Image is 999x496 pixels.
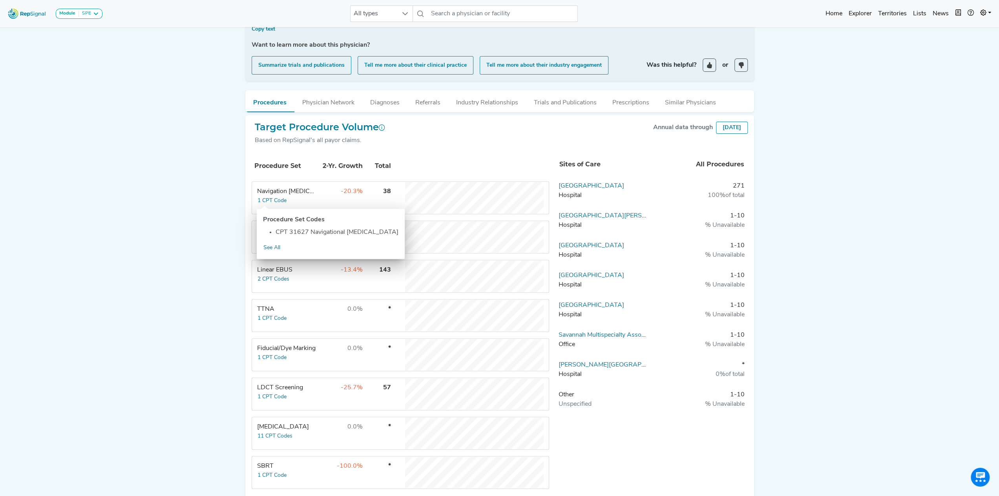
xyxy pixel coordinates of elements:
td: 1-10 [652,271,748,294]
th: All Procedures [652,151,747,177]
button: 11 CPT Codes [257,432,293,441]
a: [GEOGRAPHIC_DATA] [559,243,624,249]
span: or [722,60,728,70]
button: Intel Book [952,6,964,22]
button: 1 CPT Code [257,196,287,205]
span: -100.0% [337,463,363,469]
div: of total [655,370,745,379]
button: 1 CPT Code [257,392,287,401]
div: Office [559,340,648,349]
td: Memorial Health Meadows Hospital [555,211,652,235]
th: 2-Yr. Growth [313,153,364,179]
li: CPT 31627 Navigational [MEDICAL_DATA] [276,228,398,237]
div: SPE [79,11,91,17]
td: Savannah Multispecialty Associates, LLC [555,330,652,354]
span: Want to learn more about this physician? [247,40,752,50]
span: Was this helpful? [647,60,696,70]
button: 1 CPT Code [257,314,287,323]
a: Home [822,6,846,22]
div: Hospital [559,310,648,319]
button: Procedures [245,90,294,112]
div: Hospital [559,250,648,260]
a: Lists [910,6,930,22]
span: -13.4% [341,267,363,273]
span: -20.3% [341,188,363,195]
span: 100% [707,192,725,199]
td: Memorial Health University Medical Center [555,181,652,205]
div: % Unavailable [655,310,745,319]
div: Hospital [559,221,648,230]
td: 1-10 [652,301,748,324]
span: 38 [383,188,391,195]
th: Procedure Set [253,153,312,179]
button: Copy text [252,25,275,33]
button: Prescriptions [605,90,657,111]
div: Linear EBUS [257,265,316,275]
th: Sites of Care [556,151,652,177]
a: [GEOGRAPHIC_DATA] [559,272,624,279]
a: See All [263,243,281,252]
a: News [930,6,952,22]
div: Hospital [559,370,648,379]
button: Tell me more about their industry engagement [480,56,608,75]
div: TTNA [257,305,316,314]
th: Total [365,153,392,179]
div: LDCT Screening [257,383,316,392]
div: % Unavailable [655,340,745,349]
div: % Unavailable [655,221,745,230]
input: Search a physician or facility [428,5,578,22]
div: % Unavailable [655,399,745,409]
div: [DATE] [716,122,748,134]
span: -25.7% [341,385,363,391]
button: Summarize trials and publications [252,56,351,75]
div: Hospital [559,191,648,200]
td: 1-10 [652,241,748,264]
td: Coastal Carolina Hospital [555,271,652,294]
a: Explorer [846,6,875,22]
span: 57 [383,385,391,391]
td: Other [555,390,652,414]
span: 0.0% [347,345,363,352]
button: Tell me more about their clinical practice [358,56,473,75]
div: Fiducial/Dye Marking [257,344,316,353]
td: 1-10 [652,390,748,414]
td: 1-10 [652,211,748,235]
a: Savannah Multispecialty Associates, LLC [559,332,672,338]
button: 1 CPT Code [257,353,287,362]
button: Referrals [407,90,448,111]
a: [GEOGRAPHIC_DATA][PERSON_NAME] [559,213,674,219]
a: [GEOGRAPHIC_DATA] [559,302,624,308]
div: Other [559,390,648,399]
div: % Unavailable [655,250,745,260]
td: MUSC Health University Medical Center [555,301,652,324]
td: Candler Hospital [555,360,652,384]
td: 271 [652,181,748,205]
div: Based on RepSignal's all payor claims. [255,136,385,145]
div: Unspecified [559,399,648,409]
span: All types [351,6,398,22]
span: 0.0% [347,306,363,312]
span: 0.0% [347,424,363,430]
button: ModuleSPE [56,9,102,19]
button: Similar Physicians [657,90,724,111]
div: Procedure Set Codes [263,215,398,224]
button: 1 CPT Code [257,471,287,480]
a: [PERSON_NAME][GEOGRAPHIC_DATA] [559,362,674,368]
span: 0% [715,371,725,377]
h2: Target Procedure Volume [255,122,385,133]
button: Industry Relationships [448,90,526,111]
td: 1-10 [652,330,748,354]
button: 2 CPT Codes [257,275,290,284]
div: Navigation Bronchoscopy [257,187,316,196]
a: [GEOGRAPHIC_DATA] [559,183,624,189]
div: Hospital [559,280,648,290]
div: Thoracic Surgery [257,422,316,432]
button: Physician Network [294,90,362,111]
button: Diagnoses [362,90,407,111]
button: Trials and Publications [526,90,605,111]
td: Hilton Head Hospital [555,241,652,264]
span: 143 [379,267,391,273]
div: Annual data through [653,123,713,132]
strong: Module [59,11,75,16]
a: Territories [875,6,910,22]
